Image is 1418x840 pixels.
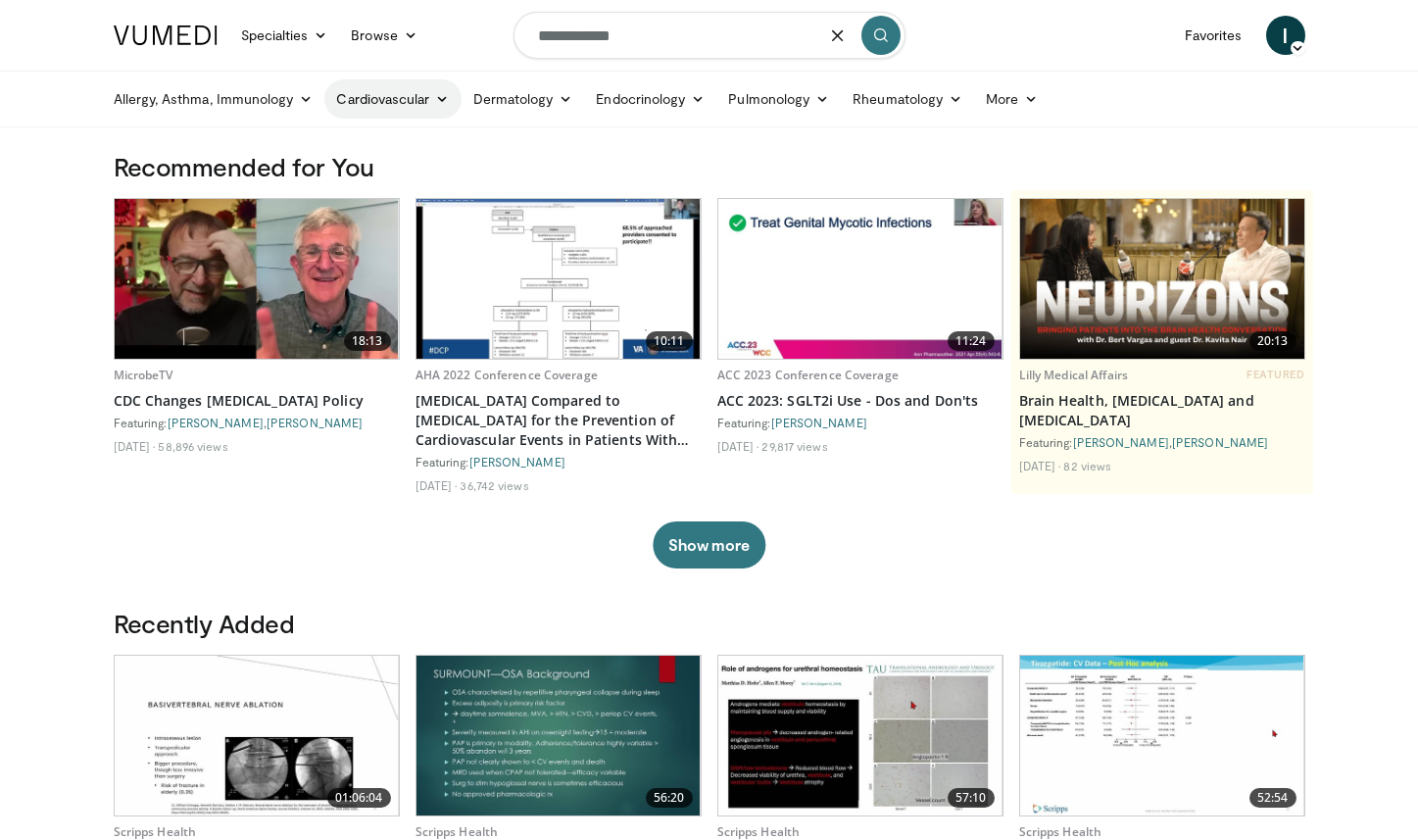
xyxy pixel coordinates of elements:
img: 1e524d5d-92f2-4210-99d1-04b0a2f71f39.620x360_q85_upscale.jpg [416,656,701,815]
span: 52:54 [1249,788,1296,808]
a: Scripps Health [114,823,197,840]
a: [MEDICAL_DATA] Compared to [MEDICAL_DATA] for the Prevention of Cardiovascular Events in Patients... [416,391,702,450]
a: 52:54 [1020,656,1304,815]
img: 7c0f9b53-1609-4588-8498-7cac8464d722.620x360_q85_upscale.jpg [416,199,701,359]
a: [PERSON_NAME] [267,416,363,429]
a: Brain Health, [MEDICAL_DATA] and [MEDICAL_DATA] [1019,391,1305,430]
span: 20:13 [1249,331,1296,351]
a: 11:24 [718,199,1002,359]
a: Specialties [229,16,340,55]
a: Scripps Health [717,823,801,840]
a: 01:06:04 [115,656,399,815]
h3: Recently Added [114,608,1305,639]
button: Show more [653,521,765,568]
li: 82 views [1063,458,1111,473]
a: 18:13 [115,199,399,359]
a: [PERSON_NAME] [771,416,867,429]
div: Featuring: , [114,415,400,430]
img: 9258cdf1-0fbf-450b-845f-99397d12d24a.620x360_q85_upscale.jpg [718,199,1002,359]
input: Search topics, interventions [513,12,905,59]
a: Dermatology [462,79,585,119]
a: ACC 2023: SGLT2i Use - Dos and Don'ts [717,391,1003,411]
a: AHA 2022 Conference Coverage [416,367,598,383]
span: 01:06:04 [327,788,391,808]
div: Featuring: [717,415,1003,430]
span: FEATURED [1247,368,1304,381]
a: 20:13 [1020,199,1304,359]
li: 36,742 views [460,477,528,493]
a: Endocrinology [584,79,716,119]
a: Rheumatology [841,79,974,119]
img: 7a27620a-80df-463d-8b68-78b73719cba9.620x360_q85_upscale.jpg [1020,656,1304,815]
a: More [974,79,1050,119]
a: 57:10 [718,656,1002,815]
a: [PERSON_NAME] [1073,435,1169,449]
span: 18:13 [344,331,391,351]
div: Featuring: , [1019,434,1305,450]
a: Browse [339,16,429,55]
img: VuMedi Logo [114,25,218,45]
li: [DATE] [1019,458,1061,473]
div: Featuring: [416,454,702,469]
a: Lilly Medical Affairs [1019,367,1129,383]
a: Scripps Health [416,823,499,840]
h3: Recommended for You [114,151,1305,182]
li: [DATE] [416,477,458,493]
a: Allergy, Asthma, Immunology [102,79,325,119]
a: Pulmonology [716,79,841,119]
img: 702983e1-2ad6-4daa-b24e-41bdc65cc872.620x360_q85_upscale.jpg [115,656,399,815]
a: Scripps Health [1019,823,1102,840]
li: 29,817 views [761,438,827,454]
span: 10:11 [646,331,693,351]
a: [PERSON_NAME] [168,416,264,429]
span: 56:20 [646,788,693,808]
li: 58,896 views [158,438,227,454]
img: 72ac0e37-d809-477d-957a-85a66e49561a.620x360_q85_upscale.jpg [115,199,399,359]
a: [PERSON_NAME] [1172,435,1268,449]
a: MicrobeTV [114,367,173,383]
a: Favorites [1173,16,1254,55]
a: Cardiovascular [324,79,461,119]
img: ca157f26-4c4a-49fd-8611-8e91f7be245d.png.620x360_q85_upscale.jpg [1020,199,1304,359]
img: 731860c5-fa3d-4f6a-9ab5-3b0fc1b28154.620x360_q85_upscale.jpg [718,656,1002,815]
li: [DATE] [114,438,156,454]
span: 11:24 [948,331,995,351]
a: I [1266,16,1305,55]
span: 57:10 [948,788,995,808]
a: 10:11 [416,199,701,359]
li: [DATE] [717,438,759,454]
a: [PERSON_NAME] [469,455,565,469]
a: ACC 2023 Conference Coverage [717,367,899,383]
a: CDC Changes [MEDICAL_DATA] Policy [114,391,400,411]
a: 56:20 [416,656,701,815]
